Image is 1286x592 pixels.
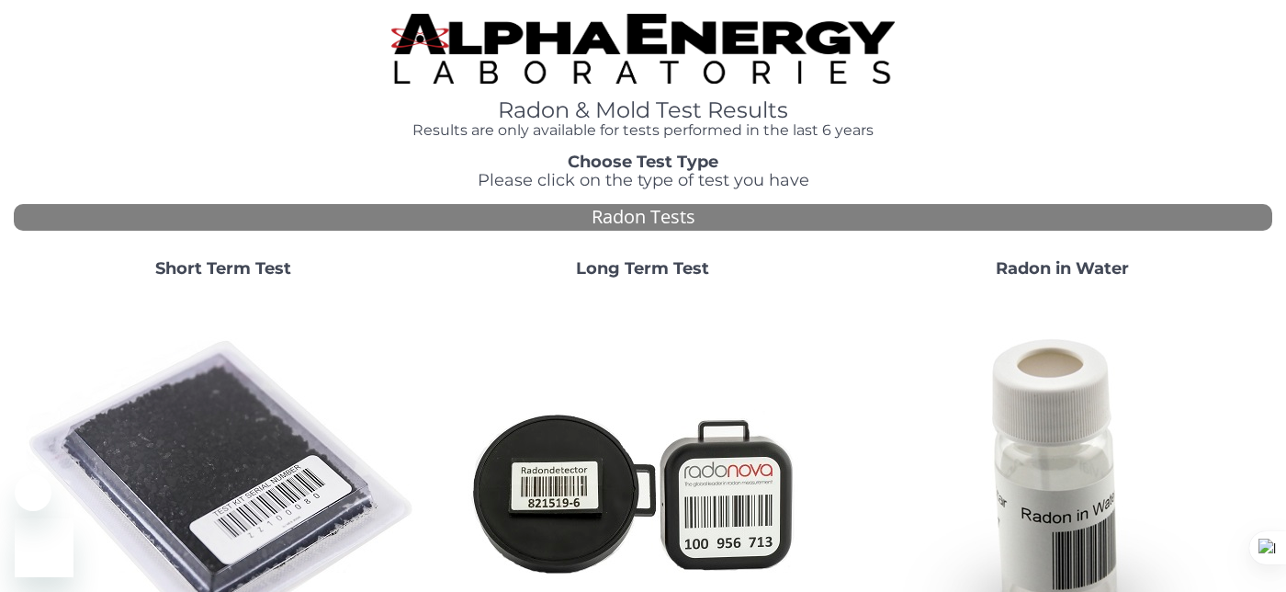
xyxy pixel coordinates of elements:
h1: Radon & Mold Test Results [391,98,895,122]
img: TightCrop.jpg [391,14,895,84]
strong: Choose Test Type [568,152,718,172]
div: Radon Tests [14,204,1272,231]
h4: Results are only available for tests performed in the last 6 years [391,122,895,139]
strong: Radon in Water [996,258,1129,279]
iframe: Close message [15,474,51,511]
span: Please click on the type of test you have [478,170,809,190]
strong: Long Term Test [576,258,709,279]
iframe: Button to launch messaging window [15,518,73,577]
strong: Short Term Test [155,258,291,279]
